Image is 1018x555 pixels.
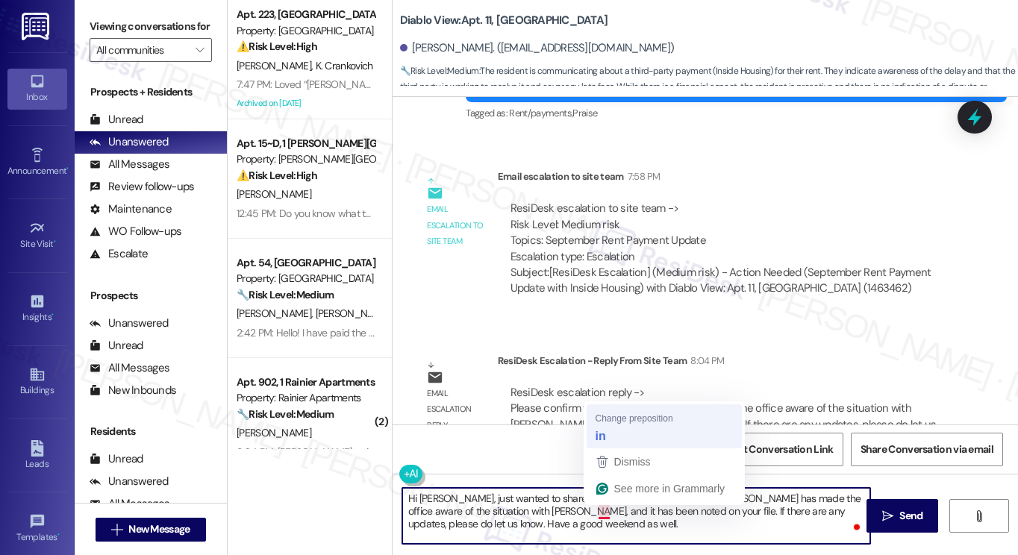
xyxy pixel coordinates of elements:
button: New Message [96,518,206,542]
input: All communities [96,38,188,62]
a: Templates • [7,509,67,549]
span: [PERSON_NAME] [237,187,311,201]
div: ResiDesk escalation to site team -> Risk Level: Medium risk Topics: September Rent Payment Update... [510,201,943,265]
div: 7:58 PM [624,169,660,184]
div: Email escalation to site team [427,201,485,249]
div: ResiDesk Escalation - Reply From Site Team [498,353,956,374]
div: All Messages [90,496,169,512]
a: Site Visit • [7,216,67,256]
div: Unread [90,451,143,467]
span: [PERSON_NAME] [237,307,316,320]
div: Archived on [DATE] [235,94,376,113]
i:  [973,510,984,522]
div: Email escalation to site team [498,169,956,189]
div: Unanswered [90,134,169,150]
span: K. Crankovich [315,59,372,72]
div: WO Follow-ups [90,224,181,239]
span: Praise [572,107,597,119]
div: 7:47 PM: Loved “[PERSON_NAME] ([GEOGRAPHIC_DATA]): Thank you for the update! If you need anything... [237,78,908,91]
span: [PERSON_NAME] [237,426,311,439]
div: Tagged as: [466,102,1007,124]
div: Apt. 223, [GEOGRAPHIC_DATA] [237,7,375,22]
i:  [111,524,122,536]
strong: 🔧 Risk Level: Medium [237,407,334,421]
span: • [66,163,69,174]
div: Property: [GEOGRAPHIC_DATA] [237,23,375,39]
div: 12:45 PM: Do you know what the other two 5.50 charges are as well as the 15.00? [237,207,590,220]
div: Prospects [75,288,227,304]
label: Viewing conversations for [90,15,212,38]
button: Get Conversation Link [720,433,843,466]
div: Apt. 54, [GEOGRAPHIC_DATA] [237,255,375,271]
div: All Messages [90,360,169,376]
button: Share Conversation via email [851,433,1003,466]
div: Review follow-ups [90,179,194,195]
strong: 🔧 Risk Level: Medium [400,65,479,77]
span: [PERSON_NAME] [237,59,316,72]
div: Residents [75,424,227,439]
span: • [51,310,54,320]
div: Email escalation reply [427,386,485,433]
span: New Message [128,521,190,537]
span: Get Conversation Link [730,442,833,457]
span: Send [899,508,922,524]
a: Buildings [7,362,67,402]
button: Send [866,499,939,533]
div: 2:04 PM: [PERSON_NAME] paid my rent [237,445,410,459]
div: ResiDesk escalation reply -> Please confirm that [PERSON_NAME] has made the office aware of the s... [510,385,937,448]
div: Apt. 15~D, 1 [PERSON_NAME][GEOGRAPHIC_DATA] (new) [237,136,375,151]
div: Prospects + Residents [75,84,227,100]
div: Escalate [90,246,148,262]
a: Leads [7,436,67,476]
strong: ⚠️ Risk Level: High [237,169,317,182]
span: • [54,236,56,247]
div: Unanswered [90,474,169,489]
div: Unread [90,112,143,128]
div: Unanswered [90,316,169,331]
div: Apt. 902, 1 Rainier Apartments [237,374,375,390]
strong: ⚠️ Risk Level: High [237,40,317,53]
strong: 🔧 Risk Level: Medium [237,288,334,301]
i:  [882,510,893,522]
span: Share Conversation via email [861,442,993,457]
div: All Messages [90,157,169,172]
div: Maintenance [90,201,172,217]
span: [PERSON_NAME] [315,307,390,320]
b: Diablo View: Apt. 11, [GEOGRAPHIC_DATA] [400,13,608,28]
a: Inbox [7,69,67,109]
div: Property: [GEOGRAPHIC_DATA] [237,271,375,286]
img: ResiDesk Logo [22,13,52,40]
div: New Inbounds [90,383,176,398]
div: Unread [90,338,143,354]
div: Property: Rainier Apartments [237,390,375,406]
textarea: To enrich screen reader interactions, please activate Accessibility in Grammarly extension settings [402,488,870,544]
div: [PERSON_NAME]. ([EMAIL_ADDRESS][DOMAIN_NAME]) [400,40,675,56]
span: • [57,530,60,540]
div: Property: [PERSON_NAME][GEOGRAPHIC_DATA] [237,151,375,167]
span: Rent/payments , [509,107,572,119]
span: : The resident is communicating about a third-party payment (Inside Housing) for their rent. They... [400,63,1018,111]
i:  [196,44,204,56]
div: 8:04 PM [687,353,724,369]
div: Subject: [ResiDesk Escalation] (Medium risk) - Action Needed (September Rent Payment Update with ... [510,265,943,297]
a: Insights • [7,289,67,329]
